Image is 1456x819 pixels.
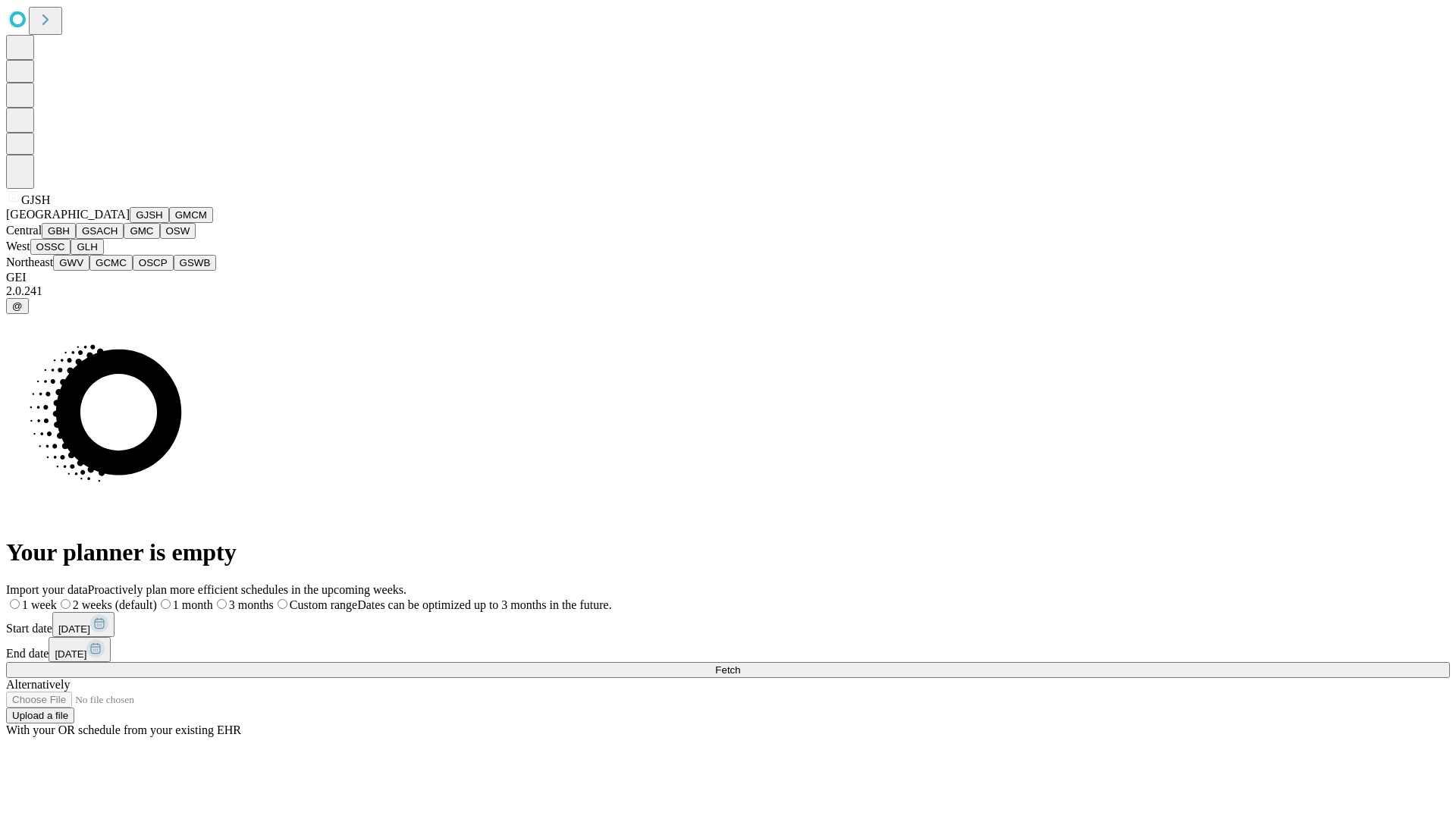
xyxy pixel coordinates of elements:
button: GSWB [174,255,217,271]
input: Custom rangeDates can be optimized up to 3 months in the future. [278,599,287,609]
button: Fetch [6,662,1450,678]
button: Upload a file [6,708,74,723]
span: 3 months [229,598,274,611]
span: [DATE] [55,648,86,660]
span: Fetch [715,664,740,676]
input: 2 weeks (default) [61,599,71,609]
span: @ [12,300,23,312]
div: Start date [6,612,1450,637]
button: @ [6,298,29,314]
span: Central [6,224,42,237]
button: GBH [42,223,76,239]
button: GMC [124,223,159,239]
button: [DATE] [49,637,111,662]
div: End date [6,637,1450,662]
button: GSACH [76,223,124,239]
div: GEI [6,271,1450,284]
span: With your OR schedule from your existing EHR [6,723,241,736]
button: GMCM [169,207,213,223]
span: West [6,240,30,253]
input: 3 months [217,599,227,609]
h1: Your planner is empty [6,538,1450,566]
button: OSCP [133,255,174,271]
span: [GEOGRAPHIC_DATA] [6,208,130,221]
input: 1 week [10,599,20,609]
span: GJSH [21,193,50,206]
span: 1 month [173,598,213,611]
span: Alternatively [6,678,70,691]
span: 2 weeks (default) [73,598,157,611]
span: Proactively plan more efficient schedules in the upcoming weeks. [88,583,406,596]
button: OSW [160,223,196,239]
span: 1 week [22,598,57,611]
button: OSSC [30,239,71,255]
span: Northeast [6,256,53,268]
span: Dates can be optimized up to 3 months in the future. [357,598,611,611]
button: GJSH [130,207,169,223]
input: 1 month [161,599,171,609]
div: 2.0.241 [6,284,1450,298]
span: Custom range [290,598,357,611]
span: [DATE] [58,623,90,635]
span: Import your data [6,583,88,596]
button: GWV [53,255,89,271]
button: GCMC [89,255,133,271]
button: GLH [71,239,103,255]
button: [DATE] [52,612,115,637]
